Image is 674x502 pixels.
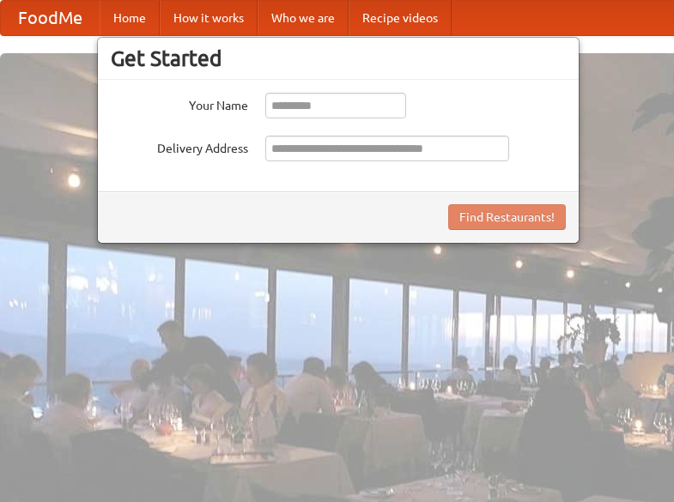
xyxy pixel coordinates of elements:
[160,1,258,35] a: How it works
[111,45,566,71] h3: Get Started
[100,1,160,35] a: Home
[258,1,349,35] a: Who we are
[111,136,248,157] label: Delivery Address
[111,93,248,114] label: Your Name
[448,204,566,230] button: Find Restaurants!
[1,1,100,35] a: FoodMe
[349,1,452,35] a: Recipe videos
